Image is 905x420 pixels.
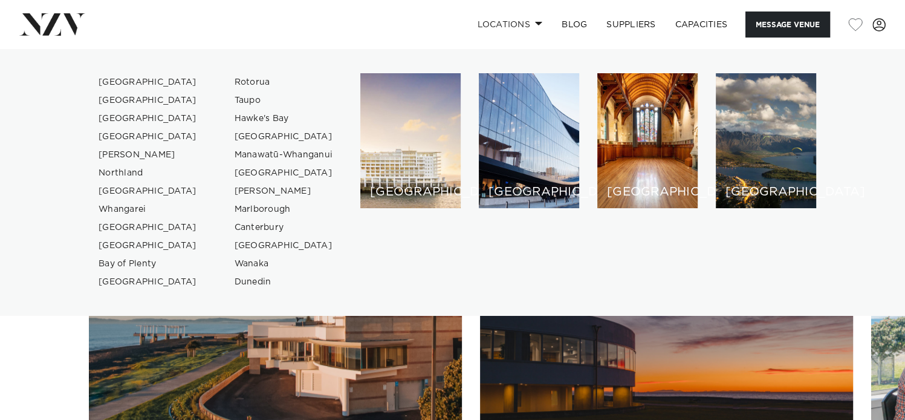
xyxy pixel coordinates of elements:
[716,73,816,208] a: Queenstown venues [GEOGRAPHIC_DATA]
[225,273,343,291] a: Dunedin
[225,128,343,146] a: [GEOGRAPHIC_DATA]
[225,255,343,273] a: Wanaka
[89,255,207,273] a: Bay of Plenty
[225,164,343,182] a: [GEOGRAPHIC_DATA]
[89,237,207,255] a: [GEOGRAPHIC_DATA]
[479,73,579,208] a: Wellington venues [GEOGRAPHIC_DATA]
[225,91,343,110] a: Taupo
[360,73,461,208] a: Auckland venues [GEOGRAPHIC_DATA]
[89,91,207,110] a: [GEOGRAPHIC_DATA]
[488,186,569,199] h6: [GEOGRAPHIC_DATA]
[666,11,738,38] a: Capacities
[225,73,343,91] a: Rotorua
[607,186,688,199] h6: [GEOGRAPHIC_DATA]
[745,11,830,38] button: Message Venue
[89,146,207,164] a: [PERSON_NAME]
[225,218,343,237] a: Canterbury
[370,186,451,199] h6: [GEOGRAPHIC_DATA]
[89,128,207,146] a: [GEOGRAPHIC_DATA]
[89,273,207,291] a: [GEOGRAPHIC_DATA]
[225,182,343,200] a: [PERSON_NAME]
[89,200,207,218] a: Whangarei
[225,110,343,128] a: Hawke's Bay
[552,11,597,38] a: BLOG
[597,11,665,38] a: SUPPLIERS
[89,182,207,200] a: [GEOGRAPHIC_DATA]
[225,237,343,255] a: [GEOGRAPHIC_DATA]
[467,11,552,38] a: Locations
[89,73,207,91] a: [GEOGRAPHIC_DATA]
[89,218,207,237] a: [GEOGRAPHIC_DATA]
[89,164,207,182] a: Northland
[89,110,207,128] a: [GEOGRAPHIC_DATA]
[225,200,343,218] a: Marlborough
[19,13,85,35] img: nzv-logo.png
[725,186,806,199] h6: [GEOGRAPHIC_DATA]
[225,146,343,164] a: Manawatū-Whanganui
[597,73,698,208] a: Christchurch venues [GEOGRAPHIC_DATA]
